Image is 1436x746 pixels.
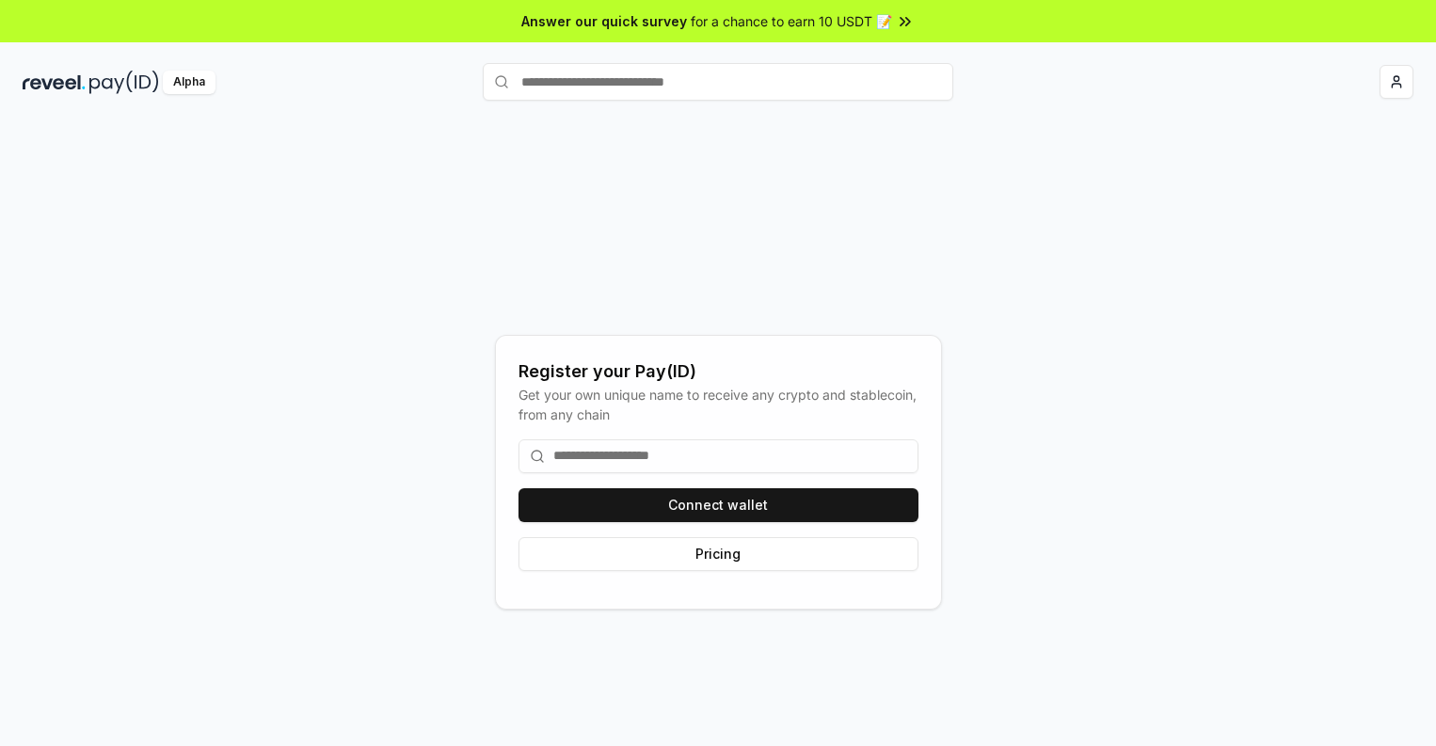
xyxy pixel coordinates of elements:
button: Connect wallet [519,488,918,522]
span: Answer our quick survey [521,11,687,31]
button: Pricing [519,537,918,571]
div: Alpha [163,71,215,94]
span: for a chance to earn 10 USDT 📝 [691,11,892,31]
div: Register your Pay(ID) [519,358,918,385]
img: pay_id [89,71,159,94]
img: reveel_dark [23,71,86,94]
div: Get your own unique name to receive any crypto and stablecoin, from any chain [519,385,918,424]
